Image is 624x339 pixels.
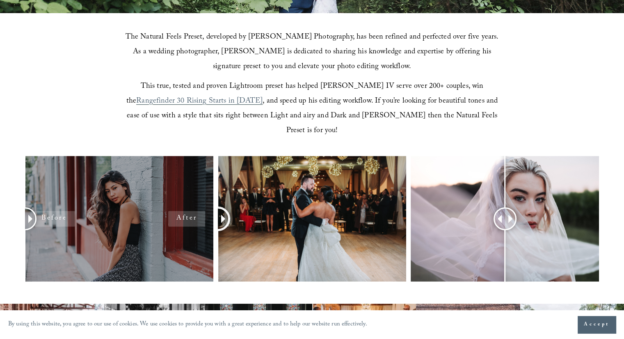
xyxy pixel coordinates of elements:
span: Accept [584,321,610,329]
span: , and speed up his editing workflow. If you’re looking for beautiful tones and ease of use with a... [127,95,500,137]
a: Rangefinder 30 Rising Starts in [DATE] [136,95,263,108]
button: Accept [578,316,616,333]
p: By using this website, you agree to our use of cookies. We use cookies to provide you with a grea... [8,319,367,331]
span: The Natural Feels Preset, developed by [PERSON_NAME] Photography, has been refined and perfected ... [126,31,501,73]
span: This true, tested and proven Lightroom preset has helped [PERSON_NAME] IV serve over 200+ couples... [126,80,486,108]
